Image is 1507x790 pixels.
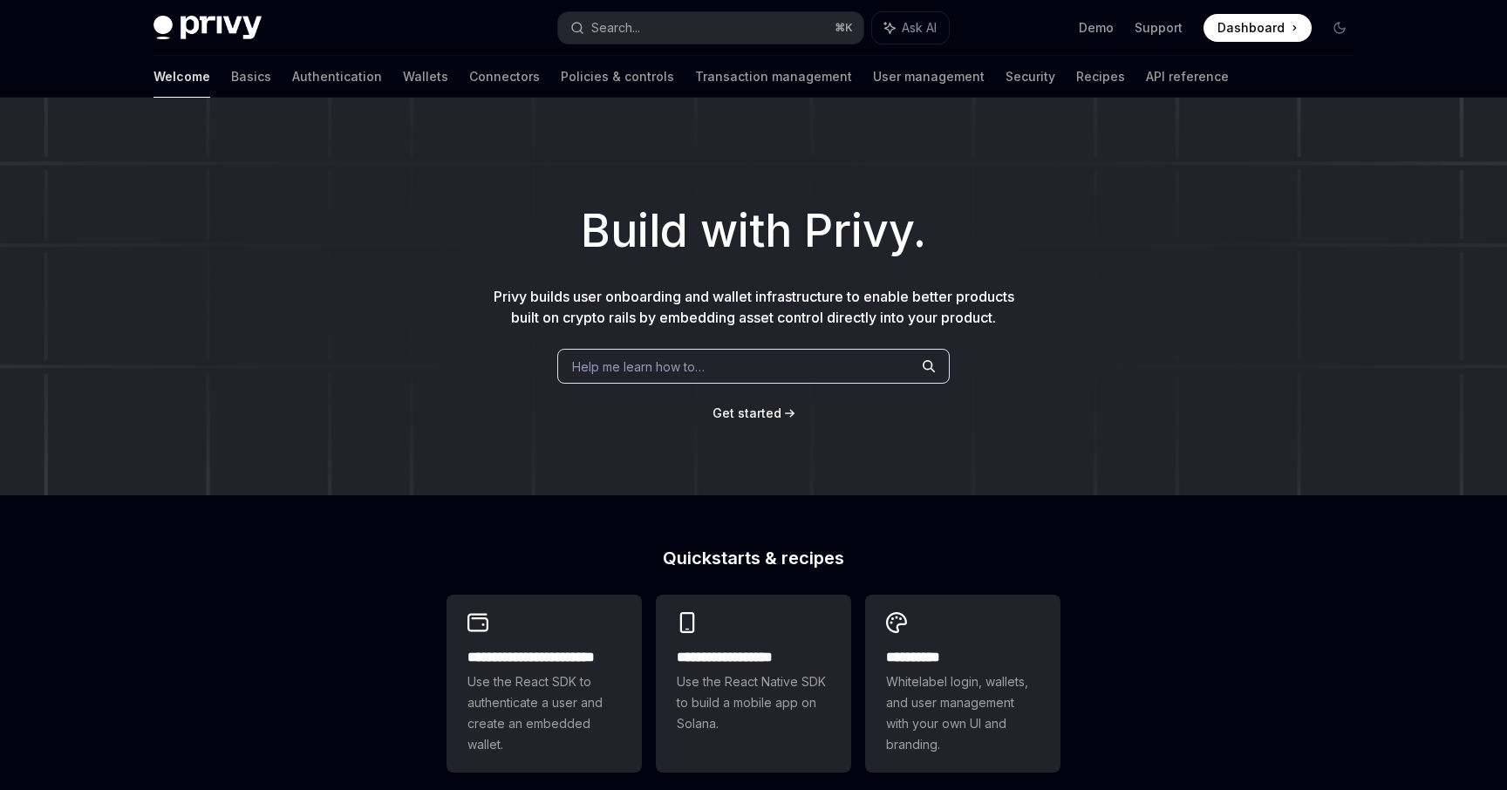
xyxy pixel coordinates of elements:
[558,12,863,44] button: Search...⌘K
[872,12,949,44] button: Ask AI
[1326,14,1354,42] button: Toggle dark mode
[1006,56,1055,98] a: Security
[1076,56,1125,98] a: Recipes
[1079,19,1114,37] a: Demo
[902,19,937,37] span: Ask AI
[677,671,830,734] span: Use the React Native SDK to build a mobile app on Solana.
[292,56,382,98] a: Authentication
[231,56,271,98] a: Basics
[1217,19,1285,37] span: Dashboard
[494,288,1014,326] span: Privy builds user onboarding and wallet infrastructure to enable better products built on crypto ...
[695,56,852,98] a: Transaction management
[873,56,985,98] a: User management
[591,17,640,38] div: Search...
[403,56,448,98] a: Wallets
[1204,14,1312,42] a: Dashboard
[1146,56,1229,98] a: API reference
[713,405,781,422] a: Get started
[713,405,781,420] span: Get started
[153,16,262,40] img: dark logo
[561,56,674,98] a: Policies & controls
[886,671,1040,755] span: Whitelabel login, wallets, and user management with your own UI and branding.
[467,671,621,755] span: Use the React SDK to authenticate a user and create an embedded wallet.
[656,595,851,773] a: **** **** **** ***Use the React Native SDK to build a mobile app on Solana.
[447,549,1060,567] h2: Quickstarts & recipes
[28,197,1479,265] h1: Build with Privy.
[153,56,210,98] a: Welcome
[835,21,853,35] span: ⌘ K
[572,358,705,376] span: Help me learn how to…
[469,56,540,98] a: Connectors
[865,595,1060,773] a: **** *****Whitelabel login, wallets, and user management with your own UI and branding.
[1135,19,1183,37] a: Support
